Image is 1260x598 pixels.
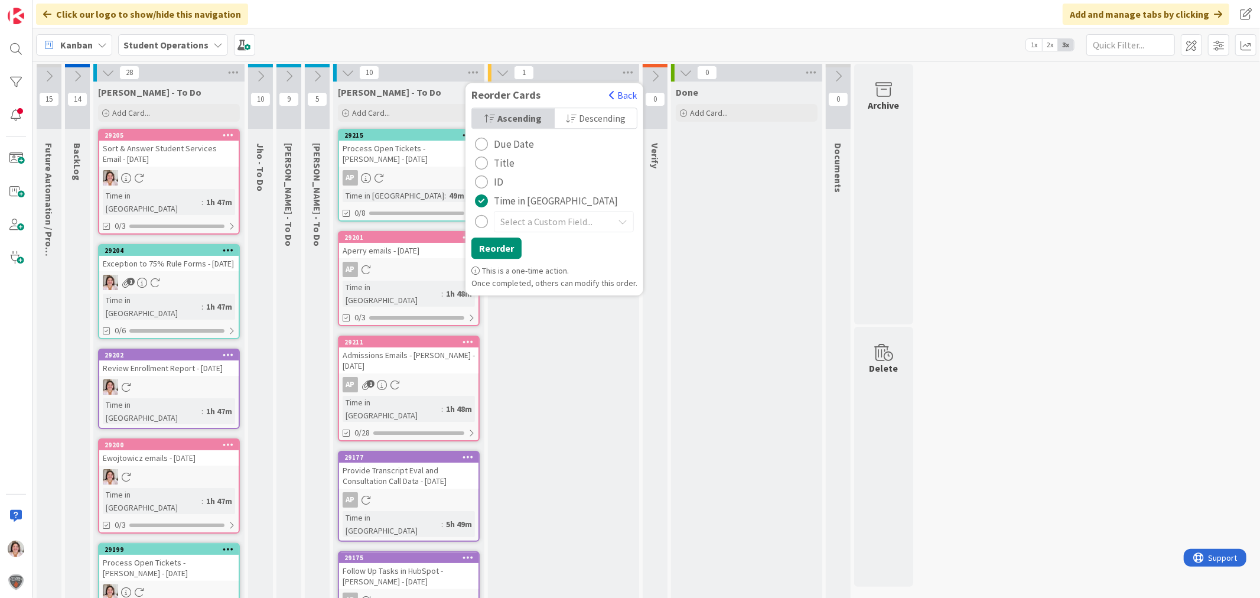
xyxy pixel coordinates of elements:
[67,92,87,106] span: 14
[8,8,24,24] img: Visit kanbanzone.com
[339,552,478,563] div: 29175
[676,86,698,98] span: Done
[279,92,299,106] span: 9
[339,141,478,167] div: Process Open Tickets - [PERSON_NAME] - [DATE]
[103,469,118,485] img: EW
[103,189,201,215] div: Time in [GEOGRAPHIC_DATA]
[105,246,239,255] div: 29204
[343,170,358,186] div: AP
[99,170,239,186] div: EW
[339,232,478,243] div: 29201
[99,275,239,290] div: EW
[344,233,478,242] div: 29201
[497,109,542,127] span: Ascending
[443,402,475,415] div: 1h 48m
[127,278,135,285] span: 1
[103,275,118,290] img: EW
[344,338,478,346] div: 29211
[99,350,239,376] div: 29202Review Enrollment Report - [DATE]
[115,220,126,232] span: 0/3
[203,300,235,313] div: 1h 47m
[339,452,478,463] div: 29177
[60,38,93,52] span: Kanban
[339,130,478,141] div: 29215
[339,347,478,373] div: Admissions Emails - [PERSON_NAME] - [DATE]
[649,143,661,168] span: Verify
[99,256,239,271] div: Exception to 75% Rule Forms - [DATE]
[494,173,503,191] span: ID
[8,541,24,557] img: EW
[645,92,665,106] span: 0
[352,108,390,118] span: Add Card...
[608,89,637,102] button: Back
[471,210,637,233] button: Select a Custom Field...
[339,463,478,489] div: Provide Transcript Eval and Consultation Call Data - [DATE]
[99,130,239,167] div: 29205Sort & Answer Student Services Email - [DATE]
[494,192,618,210] span: Time in [GEOGRAPHIC_DATA]
[99,555,239,581] div: Process Open Tickets - [PERSON_NAME] - [DATE]
[1063,4,1229,25] div: Add and manage tabs by clicking
[71,143,83,181] span: BackLog
[339,170,478,186] div: AP
[354,207,366,219] span: 0/8
[443,287,475,300] div: 1h 48m
[103,379,118,395] img: EW
[103,488,201,514] div: Time in [GEOGRAPHIC_DATA]
[201,196,203,209] span: :
[203,196,235,209] div: 1h 47m
[344,453,478,461] div: 29177
[112,108,150,118] span: Add Card...
[343,377,358,392] div: AP
[201,405,203,418] span: :
[494,135,534,153] span: Due Date
[36,4,248,25] div: Click our logo to show/hide this navigation
[103,170,118,186] img: EW
[339,243,478,258] div: Aperry emails - [DATE]
[1042,39,1058,51] span: 2x
[99,469,239,485] div: EW
[343,189,444,202] div: Time in [GEOGRAPHIC_DATA]
[250,92,271,106] span: 10
[471,277,637,290] p: Once completed, others can modify this order.
[868,98,900,112] div: Archive
[343,262,358,277] div: AP
[99,130,239,141] div: 29205
[103,398,201,424] div: Time in [GEOGRAPHIC_DATA]
[359,66,379,80] span: 10
[471,191,621,210] button: Time in [GEOGRAPHIC_DATA]
[123,39,209,51] b: Student Operations
[514,66,534,80] span: 1
[99,350,239,360] div: 29202
[471,173,507,191] button: ID
[344,131,478,139] div: 29215
[339,452,478,489] div: 29177Provide Transcript Eval and Consultation Call Data - [DATE]
[201,495,203,508] span: :
[343,511,441,537] div: Time in [GEOGRAPHIC_DATA]
[446,189,467,202] div: 49m
[99,141,239,167] div: Sort & Answer Student Services Email - [DATE]
[471,135,538,154] button: Due Date
[99,544,239,581] div: 29199Process Open Tickets - [PERSON_NAME] - [DATE]
[103,294,201,320] div: Time in [GEOGRAPHIC_DATA]
[115,324,126,337] span: 0/6
[579,109,626,127] span: Descending
[105,441,239,449] div: 29200
[465,89,546,101] span: Reorder Cards
[8,574,24,590] img: avatar
[203,495,235,508] div: 1h 47m
[339,563,478,589] div: Follow Up Tasks in HubSpot - [PERSON_NAME] - [DATE]
[354,311,366,324] span: 0/3
[339,262,478,277] div: AP
[39,92,59,106] span: 15
[832,143,844,193] span: Documents
[494,154,515,172] span: Title
[339,337,478,347] div: 29211
[443,518,475,531] div: 5h 49m
[343,492,358,508] div: AP
[441,518,443,531] span: :
[1026,39,1042,51] span: 1x
[339,377,478,392] div: AP
[98,86,201,98] span: Emilie - To Do
[471,238,522,259] button: Reorder
[339,337,478,373] div: 29211Admissions Emails - [PERSON_NAME] - [DATE]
